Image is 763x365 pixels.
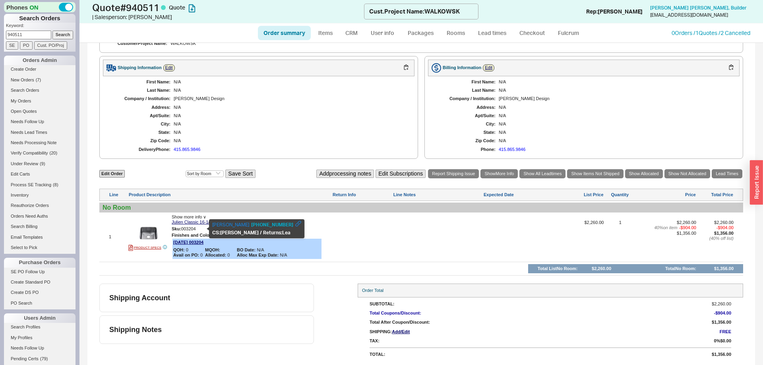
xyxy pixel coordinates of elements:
[258,26,311,40] a: Order summary
[436,113,496,118] div: Apt/Suite:
[225,170,255,178] button: Save Sort
[173,240,203,245] a: [DATE] 003204
[697,192,733,197] div: Total Price
[712,352,731,357] span: $1,356.00
[173,247,205,253] span: 0
[174,79,407,85] div: N/A
[714,311,731,316] span: -
[714,220,734,225] span: $2,260.00
[174,138,407,143] div: N/A
[720,338,731,344] span: $0.00
[4,76,76,84] a: New Orders(7)
[720,329,731,334] span: FREE
[4,355,76,363] a: Pending Certs(79)
[6,41,18,50] input: SE
[4,97,76,105] a: My Orders
[499,147,525,152] div: 415.865.9846
[441,26,471,40] a: Rooms
[4,323,76,331] a: Search Profiles
[11,140,57,145] span: Needs Processing Note
[499,105,732,110] div: N/A
[205,253,237,258] span: 0
[260,230,262,236] span: /
[172,214,206,219] span: Show more info ∨
[237,247,256,252] b: BO Date:
[4,278,76,286] a: Create Standard PO
[4,212,76,220] a: Orders Need Auths
[4,160,76,168] a: Under Review(9)
[174,147,200,152] div: 415.865.9846
[4,118,76,126] a: Needs Follow Up
[333,192,392,197] div: Return Info
[11,119,44,124] span: Needs Follow Up
[4,2,76,12] div: Phones
[499,122,732,127] div: N/A
[251,221,293,229] button: [PHONE_NUMBER]
[592,266,611,271] div: $2,260.00
[4,313,76,323] div: Users Admin
[717,225,734,230] span: - $904.00
[392,329,410,334] span: Add /Edit
[99,170,125,178] a: Edit Order
[499,113,732,118] div: N/A
[4,344,76,352] a: Needs Follow Up
[552,26,585,40] a: Fulcrum
[619,220,622,259] div: 1
[4,233,76,241] a: Email Templates
[443,65,481,70] div: Billing Information
[139,223,158,243] img: 157213
[376,170,426,178] button: Edit Subscriptions
[436,147,496,152] div: Phone:
[172,226,181,231] span: Sku:
[472,26,512,40] a: Lead times
[4,65,76,73] a: Create Order
[677,220,696,225] span: $2,260.00
[50,151,58,155] span: ( 20 )
[514,26,550,40] a: Checkout
[436,96,496,101] div: Company / Institution:
[499,79,732,85] div: N/A
[11,77,34,82] span: New Orders
[109,192,127,197] div: Line
[4,170,76,178] a: Edit Carts
[174,96,407,101] div: [PERSON_NAME] Design
[370,320,695,325] div: Total After Coupon/Discount:
[393,192,482,197] div: Line Notes
[4,243,76,252] a: Select to Pick
[128,245,161,251] a: PRODUCT SPECS
[358,284,743,297] div: Order Total
[205,247,220,252] b: MQOH:
[365,26,400,40] a: User info
[173,247,185,252] b: QOH:
[650,5,747,11] a: [PERSON_NAME] [PERSON_NAME], Builder
[116,41,167,46] span: Customer Project Name :
[636,192,696,197] div: Price
[163,64,175,71] a: Edit
[263,230,290,236] span: Returns: Lea
[237,247,285,253] span: N/A
[369,7,460,15] div: Cust. Project Name : WALKOWSK
[109,294,170,302] div: Shipping Account
[111,138,170,143] div: Zip Code:
[36,77,41,82] span: ( 7 )
[170,41,409,46] span: WALKOWSK
[20,41,33,50] input: PO
[11,182,51,187] span: Process SE Tracking
[519,169,565,178] a: Show All Leadtimes
[111,130,170,135] div: State:
[111,88,170,93] div: Last Name:
[111,96,170,101] div: Company / Institution:
[212,222,249,228] a: [PERSON_NAME]
[11,161,38,166] span: Under Review
[11,346,44,350] span: Needs Follow Up
[436,88,496,93] div: Last Name:
[484,192,558,197] div: Expected Date
[436,138,496,143] div: Zip Code:
[129,192,331,197] div: Product Description
[4,191,76,199] a: Inventory
[714,231,734,236] span: $1,356.00
[4,128,76,137] a: Needs Lead Times
[109,234,127,239] div: 1
[4,14,76,23] h1: Search Orders
[111,147,170,152] div: Delivery Phone:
